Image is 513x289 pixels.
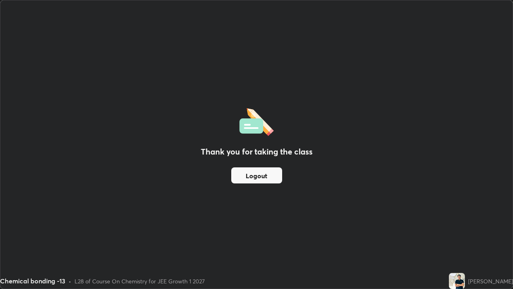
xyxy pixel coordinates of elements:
div: • [69,277,71,285]
button: Logout [231,167,282,183]
div: L28 of Course On Chemistry for JEE Growth 1 2027 [75,277,205,285]
img: 6f5849fa1b7a4735bd8d44a48a48ab07.jpg [449,273,465,289]
div: [PERSON_NAME] [468,277,513,285]
img: offlineFeedback.1438e8b3.svg [239,106,274,136]
h2: Thank you for taking the class [201,146,313,158]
